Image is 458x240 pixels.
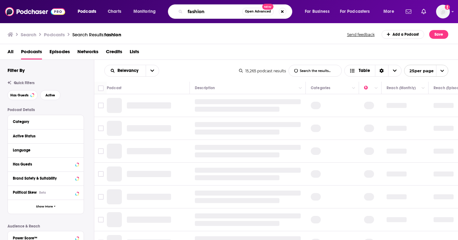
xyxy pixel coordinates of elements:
a: Credits [106,47,122,59]
span: Quick Filters [14,81,34,85]
h2: Filter By [8,67,25,73]
span: Toggle select row [98,148,104,154]
div: Podcast [107,84,122,92]
svg: Add a profile image [445,5,450,10]
button: open menu [336,7,379,17]
span: Show More [36,205,53,208]
img: Podchaser - Follow, Share and Rate Podcasts [5,6,65,18]
span: Logged in as autumncomm [436,5,450,18]
h2: Choose List sort [104,65,159,77]
a: All [8,47,13,59]
div: Power Score [364,84,373,92]
button: Has Guests [13,160,79,168]
button: Political SkewBeta [13,188,79,196]
span: New [262,4,273,10]
h3: Search [21,32,36,38]
div: Search Results: [72,32,121,38]
button: Choose View [344,65,402,77]
div: Reach (Monthly) [387,84,416,92]
div: Brand Safety & Suitability [13,176,73,181]
span: Podcasts [78,7,96,16]
div: Description [195,84,215,92]
span: Political Skew [13,190,37,195]
span: Has Guests [10,94,29,97]
button: open menu [146,65,159,76]
span: Toggle select row [98,125,104,131]
a: Podcasts [21,47,42,59]
p: Podcast Details [8,108,84,112]
button: open menu [379,7,402,17]
div: Has Guests [13,162,73,166]
button: Column Actions [372,84,380,92]
span: 25 per page [404,66,434,76]
a: Episodes [49,47,70,59]
div: Language [13,148,75,152]
span: fashion [104,32,121,38]
h3: Podcasts [44,32,65,38]
button: Save [429,30,448,39]
button: open menu [404,65,448,77]
a: Networks [77,47,98,59]
a: Show notifications dropdown [419,6,429,17]
span: Active [45,94,55,97]
span: For Podcasters [340,7,370,16]
div: Categories [311,84,330,92]
div: Beta [39,191,46,195]
button: Column Actions [350,84,357,92]
a: Charts [104,7,125,17]
div: Search podcasts, credits, & more... [174,4,298,19]
button: Active [40,90,60,100]
div: Sort Direction [375,65,388,76]
button: Brand Safety & Suitability [13,174,79,182]
span: Monitoring [133,7,156,16]
img: User Profile [436,5,450,18]
div: 15,265 podcast results [239,69,286,73]
button: Show More [8,200,84,214]
button: Show profile menu [436,5,450,18]
span: Toggle select row [98,171,104,177]
a: Lists [130,47,139,59]
span: Table [359,69,370,73]
div: Active Status [13,134,75,138]
button: Category [13,118,79,125]
button: open menu [73,7,104,17]
button: Column Actions [419,84,427,92]
button: open menu [105,69,146,73]
p: Audience & Reach [8,224,84,228]
a: Search Results:fashion [72,32,121,38]
span: More [383,7,394,16]
button: open menu [300,7,337,17]
button: Send feedback [345,32,377,37]
button: Has Guests [8,90,38,100]
span: Open Advanced [245,10,271,13]
span: Toggle select row [98,194,104,200]
span: Charts [108,7,121,16]
button: Language [13,146,79,154]
button: Active Status [13,132,79,140]
span: Toggle select row [98,217,104,222]
button: Open AdvancedNew [242,8,274,15]
span: For Business [305,7,330,16]
input: Search podcasts, credits, & more... [185,7,242,17]
button: open menu [129,7,164,17]
span: Relevancy [117,69,141,73]
a: Show notifications dropdown [403,6,414,17]
a: Add a Podcast [382,30,424,39]
div: Category [13,120,75,124]
button: Column Actions [297,84,304,92]
span: Toggle select row [98,103,104,108]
